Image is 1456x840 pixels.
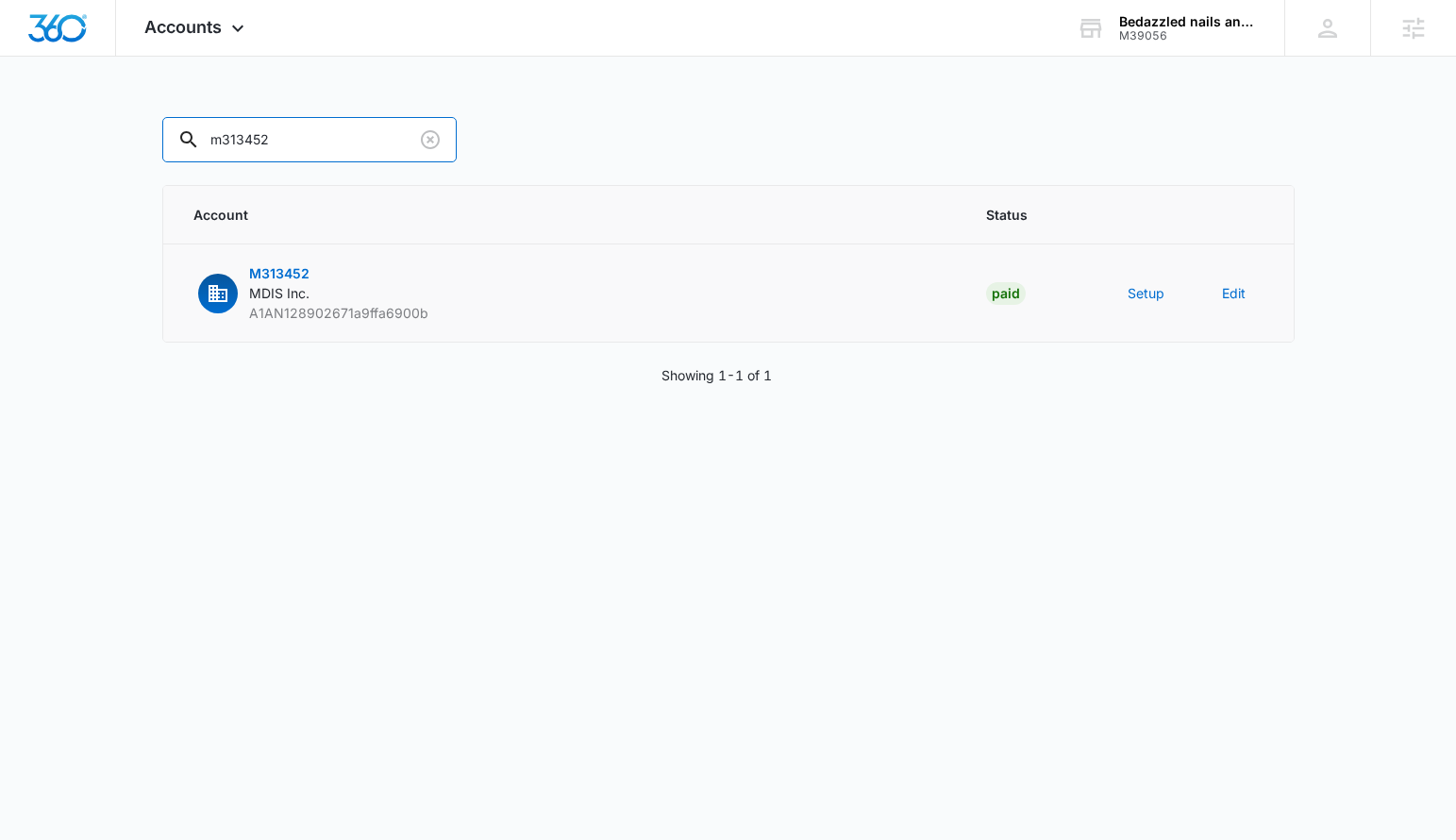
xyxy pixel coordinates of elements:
[193,263,428,323] button: M313452MDIS Inc.A1AN128902671a9ffa6900b
[415,125,445,155] button: Clear
[661,365,772,385] p: Showing 1-1 of 1
[162,117,457,162] input: Search...
[1128,283,1164,303] button: Setup
[1119,14,1257,29] div: account name
[193,205,941,225] span: Account
[1119,29,1257,42] div: account id
[249,265,310,281] span: M313452
[986,282,1026,305] div: Paid
[986,205,1082,225] span: Status
[1222,283,1246,303] button: Edit
[249,285,310,301] span: MDIS Inc.
[249,305,428,321] span: A1AN128902671a9ffa6900b
[144,17,222,37] span: Accounts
